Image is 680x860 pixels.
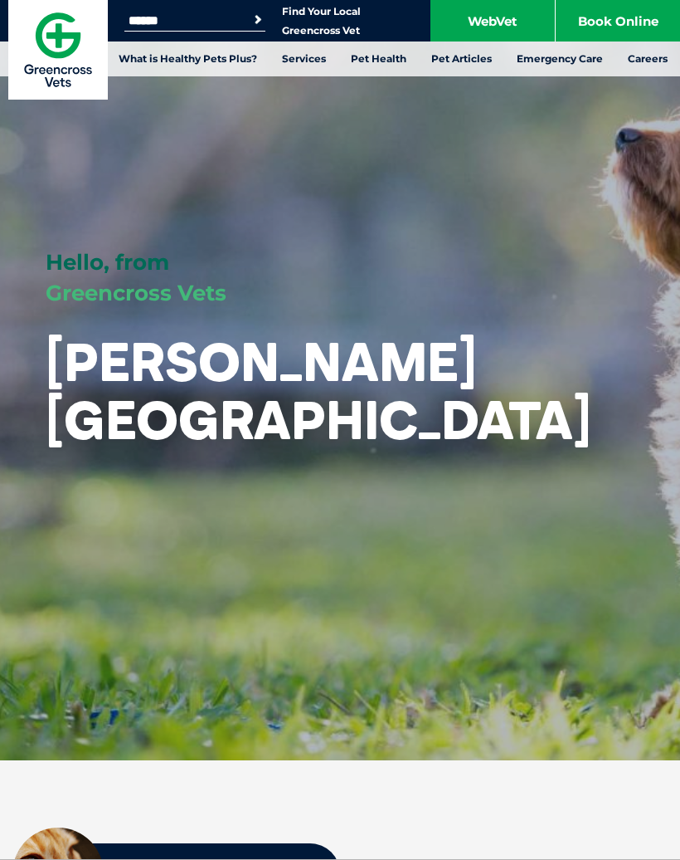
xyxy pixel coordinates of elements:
a: Careers [615,42,680,76]
a: Services [270,42,338,76]
button: Search [250,12,266,28]
a: Pet Health [338,42,419,76]
span: Greencross Vets [46,280,226,306]
a: Emergency Care [504,42,615,76]
h1: [PERSON_NAME][GEOGRAPHIC_DATA] [46,333,591,450]
a: What is Healthy Pets Plus? [106,42,270,76]
a: Find Your Local Greencross Vet [282,5,361,37]
a: Pet Articles [419,42,504,76]
span: Hello, from [46,249,169,276]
